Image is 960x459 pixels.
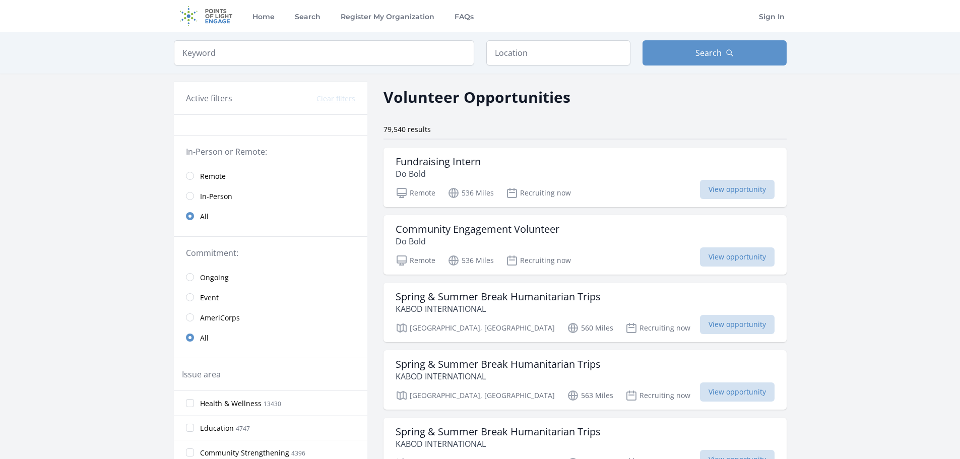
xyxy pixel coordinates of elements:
legend: In-Person or Remote: [186,146,355,158]
p: Recruiting now [506,254,571,267]
p: 536 Miles [447,254,494,267]
span: Health & Wellness [200,399,262,409]
span: Remote [200,171,226,181]
h3: Fundraising Intern [396,156,481,168]
a: All [174,327,367,348]
h3: Spring & Summer Break Humanitarian Trips [396,291,601,303]
p: Recruiting now [506,187,571,199]
legend: Commitment: [186,247,355,259]
h3: Spring & Summer Break Humanitarian Trips [396,426,601,438]
input: Education 4747 [186,424,194,432]
input: Health & Wellness 13430 [186,399,194,407]
span: Event [200,293,219,303]
a: Spring & Summer Break Humanitarian Trips KABOD INTERNATIONAL [GEOGRAPHIC_DATA], [GEOGRAPHIC_DATA]... [383,350,787,410]
span: 79,540 results [383,124,431,134]
a: AmeriCorps [174,307,367,327]
h3: Active filters [186,92,232,104]
span: 4396 [291,449,305,457]
legend: Issue area [182,368,221,380]
a: Fundraising Intern Do Bold Remote 536 Miles Recruiting now View opportunity [383,148,787,207]
p: 563 Miles [567,389,613,402]
input: Location [486,40,630,65]
p: 536 Miles [447,187,494,199]
h3: Spring & Summer Break Humanitarian Trips [396,358,601,370]
span: Search [695,47,722,59]
a: Community Engagement Volunteer Do Bold Remote 536 Miles Recruiting now View opportunity [383,215,787,275]
p: Recruiting now [625,389,690,402]
a: All [174,206,367,226]
a: Remote [174,166,367,186]
p: KABOD INTERNATIONAL [396,438,601,450]
p: Remote [396,254,435,267]
p: Do Bold [396,168,481,180]
p: [GEOGRAPHIC_DATA], [GEOGRAPHIC_DATA] [396,389,555,402]
a: Event [174,287,367,307]
span: In-Person [200,191,232,202]
p: Do Bold [396,235,559,247]
span: View opportunity [700,247,775,267]
input: Community Strengthening 4396 [186,448,194,456]
span: Community Strengthening [200,448,289,458]
span: All [200,333,209,343]
span: View opportunity [700,382,775,402]
span: AmeriCorps [200,313,240,323]
input: Keyword [174,40,474,65]
p: [GEOGRAPHIC_DATA], [GEOGRAPHIC_DATA] [396,322,555,334]
h3: Community Engagement Volunteer [396,223,559,235]
span: 4747 [236,424,250,433]
p: Remote [396,187,435,199]
span: All [200,212,209,222]
button: Clear filters [316,94,355,104]
a: In-Person [174,186,367,206]
p: KABOD INTERNATIONAL [396,303,601,315]
p: KABOD INTERNATIONAL [396,370,601,382]
span: View opportunity [700,315,775,334]
span: View opportunity [700,180,775,199]
span: Education [200,423,234,433]
a: Spring & Summer Break Humanitarian Trips KABOD INTERNATIONAL [GEOGRAPHIC_DATA], [GEOGRAPHIC_DATA]... [383,283,787,342]
p: Recruiting now [625,322,690,334]
span: 13430 [264,400,281,408]
button: Search [643,40,787,65]
p: 560 Miles [567,322,613,334]
a: Ongoing [174,267,367,287]
span: Ongoing [200,273,229,283]
h2: Volunteer Opportunities [383,86,570,108]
